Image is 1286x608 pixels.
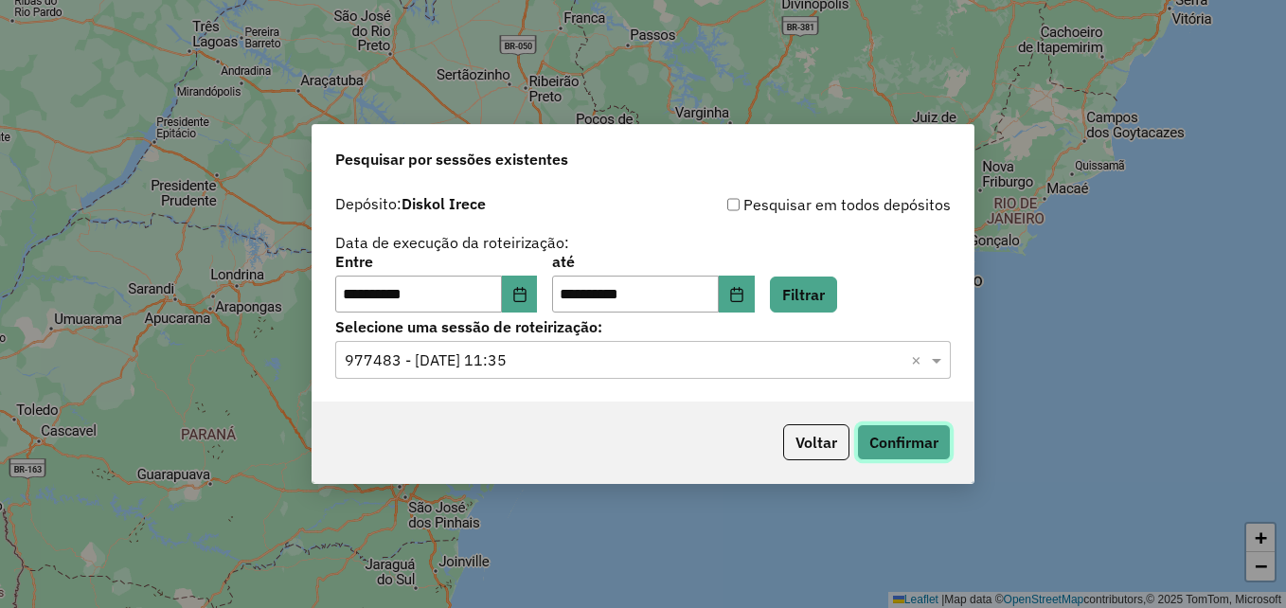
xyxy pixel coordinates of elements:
[335,231,569,254] label: Data de execução da roteirização:
[857,424,951,460] button: Confirmar
[335,148,568,170] span: Pesquisar por sessões existentes
[335,250,537,273] label: Entre
[335,192,486,215] label: Depósito:
[643,193,951,216] div: Pesquisar em todos depósitos
[719,276,755,313] button: Choose Date
[911,349,927,371] span: Clear all
[335,315,951,338] label: Selecione uma sessão de roteirização:
[783,424,849,460] button: Voltar
[402,194,486,213] strong: Diskol Irece
[552,250,754,273] label: até
[770,277,837,313] button: Filtrar
[502,276,538,313] button: Choose Date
